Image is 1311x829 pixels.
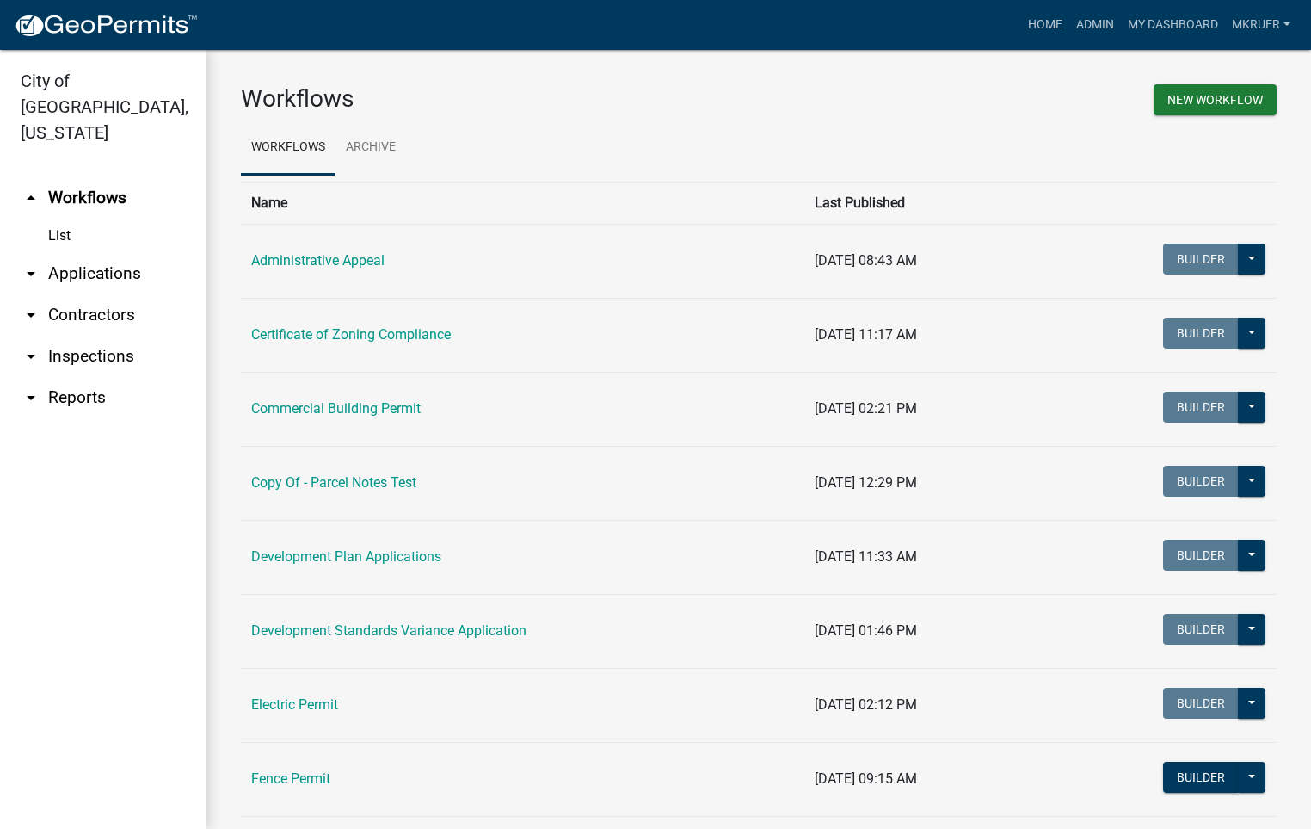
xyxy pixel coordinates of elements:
i: arrow_drop_down [21,263,41,284]
a: mkruer [1225,9,1297,41]
a: Workflows [241,121,335,176]
button: Builder [1163,540,1239,571]
span: [DATE] 09:15 AM [815,770,917,787]
a: Administrative Appeal [251,252,385,269]
a: Commercial Building Permit [251,400,421,417]
button: Builder [1163,392,1239,423]
a: Home [1021,9,1069,41]
span: [DATE] 11:33 AM [815,548,917,565]
i: arrow_drop_up [21,188,41,208]
a: Development Standards Variance Application [251,622,526,639]
span: [DATE] 08:43 AM [815,252,917,269]
a: Archive [335,121,406,176]
i: arrow_drop_down [21,305,41,325]
button: Builder [1163,244,1239,275]
a: Admin [1069,9,1121,41]
i: arrow_drop_down [21,387,41,408]
button: Builder [1163,318,1239,349]
th: Name [241,182,804,224]
th: Last Published [804,182,1038,224]
button: Builder [1163,466,1239,497]
span: [DATE] 01:46 PM [815,622,917,639]
a: Copy Of - Parcel Notes Test [251,474,416,491]
a: Fence Permit [251,770,330,787]
button: Builder [1163,688,1239,719]
button: Builder [1163,762,1239,793]
a: Electric Permit [251,696,338,713]
span: [DATE] 12:29 PM [815,474,917,491]
a: Development Plan Applications [251,548,441,565]
i: arrow_drop_down [21,346,41,367]
h3: Workflows [241,84,746,114]
span: [DATE] 11:17 AM [815,326,917,343]
button: New Workflow [1154,84,1277,115]
span: [DATE] 02:12 PM [815,696,917,713]
button: Builder [1163,614,1239,645]
span: [DATE] 02:21 PM [815,400,917,417]
a: Certificate of Zoning Compliance [251,326,451,343]
a: My Dashboard [1121,9,1225,41]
